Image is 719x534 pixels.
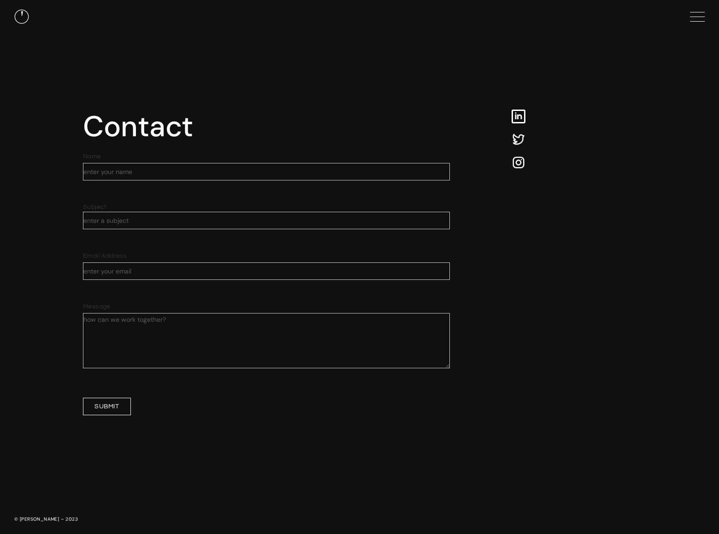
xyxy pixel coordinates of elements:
[83,152,450,161] label: Name
[683,4,712,29] div: menu
[14,9,683,24] a: home
[83,163,450,180] input: enter your name
[83,262,450,280] input: enter your email
[83,251,450,261] label: Email Address
[83,212,450,229] input: enter a subject
[14,516,359,523] div: © [PERSON_NAME] – 2023
[83,398,131,415] input: Submit
[83,109,193,145] div: Contact
[83,203,450,212] label: Subject
[83,152,450,415] form: Email Form
[83,302,450,311] label: Message
[626,516,700,523] a: another shadow of a giant hand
